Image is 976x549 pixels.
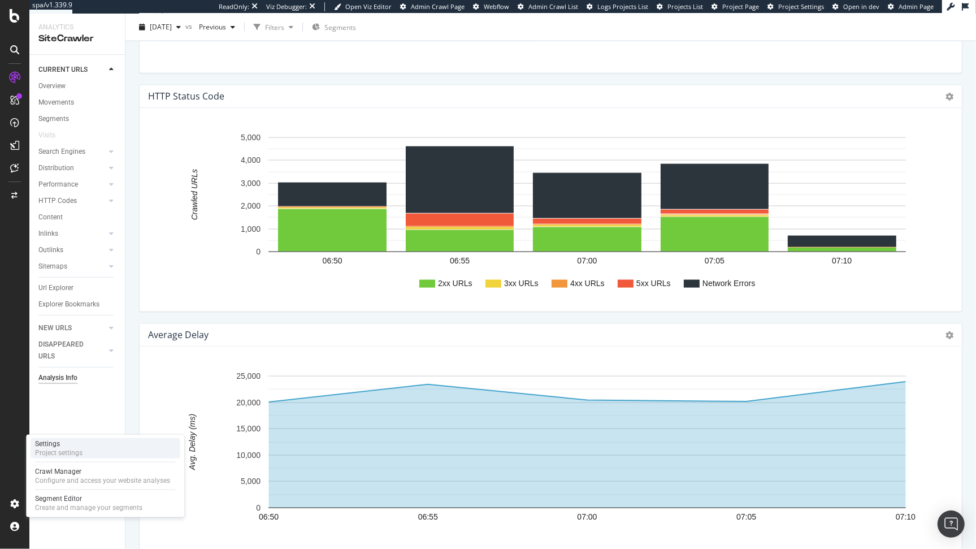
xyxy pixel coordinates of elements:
[190,170,199,221] text: Crawled URLs
[38,162,74,174] div: Distribution
[35,476,170,485] div: Configure and access your website analyses
[38,195,77,207] div: HTTP Codes
[241,224,261,234] text: 1,000
[438,279,472,288] text: 2xx URLs
[38,97,117,109] a: Movements
[38,179,78,191] div: Performance
[185,21,194,31] span: vs
[778,2,824,11] span: Project Settings
[38,339,96,362] div: DISAPPEARED URLS
[38,372,117,384] a: Analysis Info
[945,331,953,339] i: Options
[518,2,578,11] a: Admin Crawl List
[832,2,879,11] a: Open in dev
[38,244,106,256] a: Outlinks
[345,2,392,11] span: Open Viz Editor
[307,18,361,36] button: Segments
[38,146,85,158] div: Search Engines
[38,80,66,92] div: Overview
[667,2,703,11] span: Projects List
[194,22,226,32] span: Previous
[597,2,648,11] span: Logs Projects List
[400,2,465,11] a: Admin Crawl Page
[38,228,58,240] div: Inlinks
[38,322,72,334] div: NEW URLS
[259,513,279,522] text: 06:50
[38,64,106,76] a: CURRENT URLS
[265,22,284,32] div: Filters
[236,372,261,381] text: 25,000
[577,513,597,522] text: 07:00
[35,467,170,476] div: Crawl Manager
[38,282,117,294] a: Url Explorer
[38,195,106,207] a: HTTP Codes
[843,2,879,11] span: Open in dev
[38,261,67,273] div: Sitemaps
[938,511,965,538] div: Open Intercom Messenger
[150,22,172,32] span: 2025 Oct. 15th
[577,257,597,266] text: 07:00
[241,477,261,486] text: 5,000
[702,279,755,288] text: Network Errors
[38,113,117,125] a: Segments
[38,32,116,45] div: SiteCrawler
[38,322,106,334] a: NEW URLS
[705,257,725,266] text: 07:05
[188,414,197,471] text: Avg. Delay (ms)
[241,133,261,142] text: 5,000
[38,299,99,310] div: Explorer Bookmarks
[38,179,106,191] a: Performance
[528,2,578,11] span: Admin Crawl List
[38,129,55,141] div: Visits
[38,299,117,310] a: Explorer Bookmarks
[38,211,117,223] a: Content
[504,279,539,288] text: 3xx URLs
[484,2,509,11] span: Webflow
[236,425,261,434] text: 15,000
[219,2,249,11] div: ReadOnly:
[38,129,67,141] a: Visits
[38,228,106,240] a: Inlinks
[149,126,945,302] svg: A chart.
[236,451,261,460] text: 10,000
[31,438,180,459] a: SettingsProject settings
[35,439,83,448] div: Settings
[35,504,142,513] div: Create and manage your segments
[899,2,934,11] span: Admin Page
[587,2,648,11] a: Logs Projects List
[418,513,438,522] text: 06:55
[832,257,852,266] text: 07:10
[722,2,759,11] span: Project Page
[324,23,356,32] span: Segments
[38,372,77,384] div: Analysis Info
[236,398,261,407] text: 20,000
[35,495,142,504] div: Segment Editor
[35,448,83,457] div: Project settings
[896,513,916,522] text: 07:10
[31,494,180,514] a: Segment EditorCreate and manage your segments
[767,2,824,11] a: Project Settings
[194,18,240,36] button: Previous
[38,23,116,32] div: Analytics
[38,339,106,362] a: DISAPPEARED URLS
[945,93,953,101] i: Options
[38,113,69,125] div: Segments
[736,513,756,522] text: 07:05
[256,504,261,513] text: 0
[334,2,392,11] a: Open Viz Editor
[38,80,117,92] a: Overview
[241,202,261,211] text: 2,000
[636,279,671,288] text: 5xx URLs
[38,146,106,158] a: Search Engines
[149,365,945,541] svg: A chart.
[148,327,209,343] h4: Average Delay
[38,211,63,223] div: Content
[38,162,106,174] a: Distribution
[38,261,106,273] a: Sitemaps
[266,2,307,11] div: Viz Debugger:
[473,2,509,11] a: Webflow
[249,18,298,36] button: Filters
[38,97,74,109] div: Movements
[323,257,342,266] text: 06:50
